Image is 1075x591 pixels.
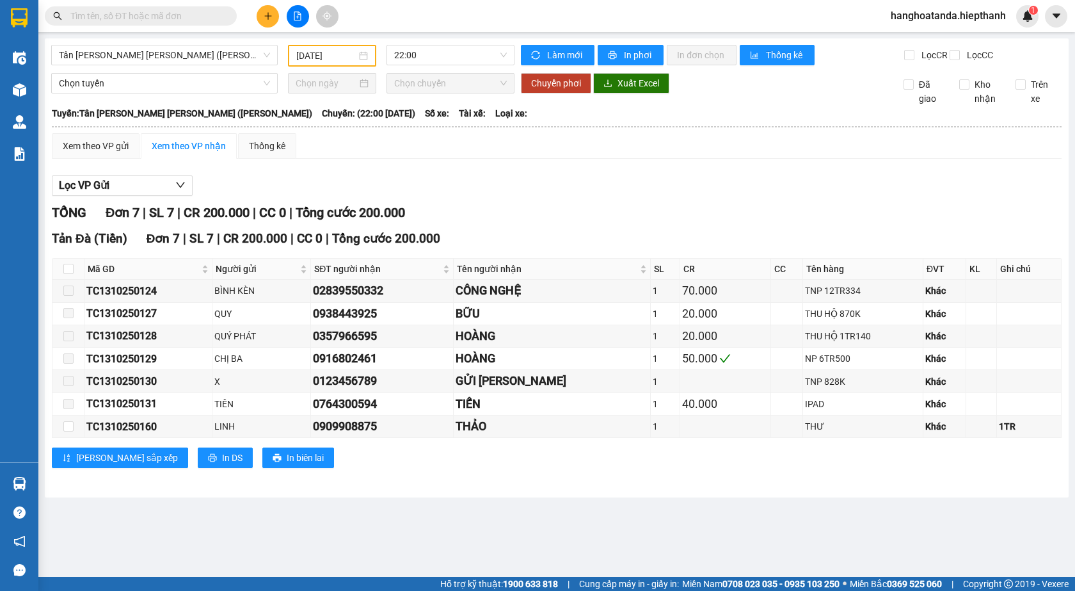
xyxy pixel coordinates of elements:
[214,329,308,343] div: QUÝ PHÁT
[287,5,309,28] button: file-add
[568,577,569,591] span: |
[322,12,331,20] span: aim
[264,12,273,20] span: plus
[682,350,768,368] div: 50.000
[454,348,651,370] td: HOÀNG
[291,231,294,246] span: |
[1026,77,1062,106] span: Trên xe
[682,282,768,300] div: 70.000
[771,259,803,280] th: CC
[454,370,651,393] td: GỬI TẢN ĐÀ
[682,305,768,323] div: 20.000
[86,396,210,412] div: TC1310250131
[59,74,270,93] span: Chọn tuyến
[653,352,678,366] div: 1
[184,205,250,220] span: CR 200.000
[454,393,651,416] td: TIẾN
[805,397,921,411] div: IPAD
[495,106,527,120] span: Loại xe:
[503,579,558,589] strong: 1900 633 818
[1045,5,1067,28] button: caret-down
[84,280,212,302] td: TC1310250124
[803,259,923,280] th: Tên hàng
[52,205,86,220] span: TỔNG
[440,577,558,591] span: Hỗ trợ kỹ thuật:
[143,205,146,220] span: |
[603,79,612,89] span: download
[719,353,731,364] span: check
[198,448,253,468] button: printerIn DS
[459,106,486,120] span: Tài xế:
[456,372,648,390] div: GỬI [PERSON_NAME]
[311,303,454,325] td: 0938443925
[1004,579,1013,588] span: copyright
[214,284,308,298] div: BÌNH KÈN
[86,305,210,321] div: TC1310250127
[314,262,440,276] span: SĐT người nhận
[52,448,188,468] button: sort-ascending[PERSON_NAME] sắp xếp
[925,307,964,321] div: Khác
[887,579,942,589] strong: 0369 525 060
[805,352,921,366] div: NP 6TR500
[13,564,26,576] span: message
[63,139,129,153] div: Xem theo VP gửi
[843,581,847,587] span: ⚪️
[456,305,648,323] div: BỮU
[313,305,451,323] div: 0938443925
[805,419,921,433] div: THƯ
[70,9,221,23] input: Tìm tên, số ĐT hoặc mã đơn
[966,259,997,280] th: KL
[62,453,71,464] span: sort-ascending
[249,139,285,153] div: Thống kê
[962,48,995,62] span: Lọc CC
[653,284,678,298] div: 1
[850,577,942,591] span: Miền Bắc
[84,348,212,370] td: TC1310250129
[1029,6,1038,15] sup: 1
[880,8,1016,24] span: hanghoatanda.hiepthanh
[59,45,270,65] span: Tân Châu - Hồ Chí Minh (TIỀN)
[667,45,737,65] button: In đơn chọn
[997,259,1062,280] th: Ghi chú
[454,280,651,302] td: CÔNG NGHỆ
[287,451,324,465] span: In biên lai
[84,416,212,438] td: TC1310250160
[653,397,678,411] div: 1
[311,370,454,393] td: 0123456789
[916,48,950,62] span: Lọc CR
[624,48,653,62] span: In phơi
[322,106,415,120] span: Chuyến: (22:00 [DATE])
[177,205,180,220] span: |
[296,76,357,90] input: Chọn ngày
[653,375,678,389] div: 1
[425,106,449,120] span: Số xe:
[651,259,680,280] th: SL
[13,147,26,161] img: solution-icon
[766,48,804,62] span: Thống kê
[521,73,591,93] button: Chuyển phơi
[608,51,619,61] span: printer
[222,451,243,465] span: In DS
[11,8,28,28] img: logo-vxr
[456,395,648,413] div: TIẾN
[313,350,451,368] div: 0916802461
[332,231,440,246] span: Tổng cước 200.000
[52,231,127,246] span: Tản Đà (Tiền)
[456,417,648,435] div: THẢO
[86,351,210,367] div: TC1310250129
[273,453,282,464] span: printer
[653,307,678,321] div: 1
[750,51,761,61] span: bar-chart
[311,416,454,438] td: 0909908875
[84,370,212,393] td: TC1310250130
[531,51,542,61] span: sync
[316,5,338,28] button: aim
[53,12,62,20] span: search
[311,348,454,370] td: 0916802461
[313,282,451,300] div: 02839550332
[925,352,964,366] div: Khác
[682,395,768,413] div: 40.000
[88,262,199,276] span: Mã GD
[59,177,109,193] span: Lọc VP Gửi
[454,325,651,348] td: HOÀNG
